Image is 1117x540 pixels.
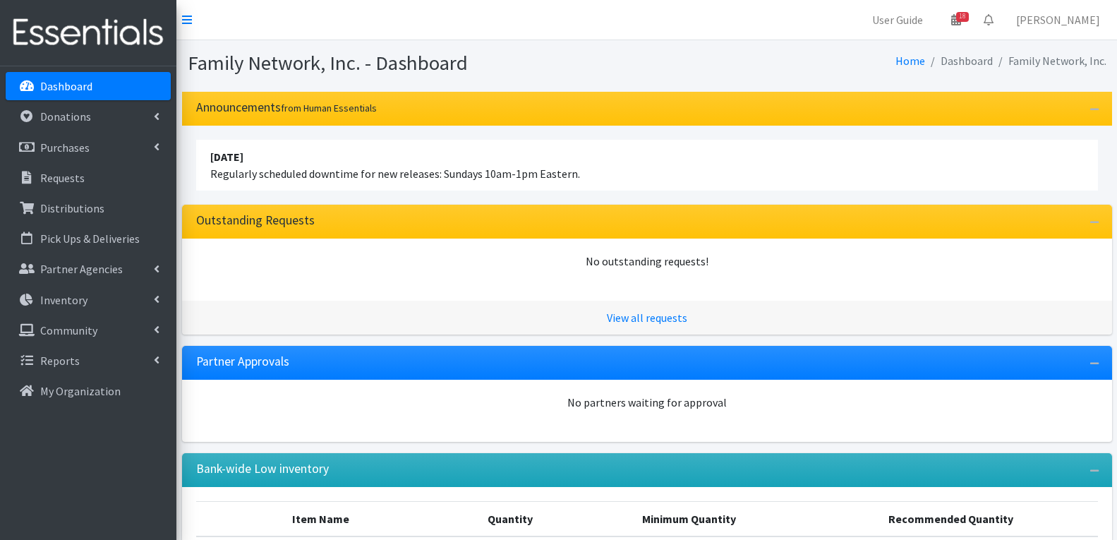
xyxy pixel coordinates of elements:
li: Dashboard [925,51,993,71]
p: Donations [40,109,91,124]
a: Purchases [6,133,171,162]
a: Pick Ups & Deliveries [6,224,171,253]
p: Distributions [40,201,104,215]
h3: Announcements [196,100,377,115]
h1: Family Network, Inc. - Dashboard [188,51,642,76]
th: Item Name [196,501,446,536]
p: Pick Ups & Deliveries [40,232,140,246]
div: No outstanding requests! [196,253,1098,270]
p: Requests [40,171,85,185]
p: Inventory [40,293,87,307]
a: 18 [940,6,972,34]
a: Distributions [6,194,171,222]
th: Minimum Quantity [574,501,804,536]
a: User Guide [861,6,934,34]
p: Reports [40,354,80,368]
h3: Outstanding Requests [196,213,315,228]
p: Dashboard [40,79,92,93]
li: Regularly scheduled downtime for new releases: Sundays 10am-1pm Eastern. [196,140,1098,191]
small: from Human Essentials [281,102,377,114]
a: Donations [6,102,171,131]
li: Family Network, Inc. [993,51,1106,71]
p: Purchases [40,140,90,155]
span: 18 [956,12,969,22]
th: Quantity [446,501,574,536]
p: My Organization [40,384,121,398]
h3: Partner Approvals [196,354,289,369]
a: Inventory [6,286,171,314]
a: My Organization [6,377,171,405]
a: Reports [6,347,171,375]
a: View all requests [607,311,687,325]
img: HumanEssentials [6,9,171,56]
a: Requests [6,164,171,192]
a: Dashboard [6,72,171,100]
a: Partner Agencies [6,255,171,283]
div: No partners waiting for approval [196,394,1098,411]
strong: [DATE] [210,150,243,164]
p: Partner Agencies [40,262,123,276]
a: [PERSON_NAME] [1005,6,1111,34]
h3: Bank-wide Low inventory [196,462,329,476]
th: Recommended Quantity [804,501,1097,536]
a: Community [6,316,171,344]
p: Community [40,323,97,337]
a: Home [895,54,925,68]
